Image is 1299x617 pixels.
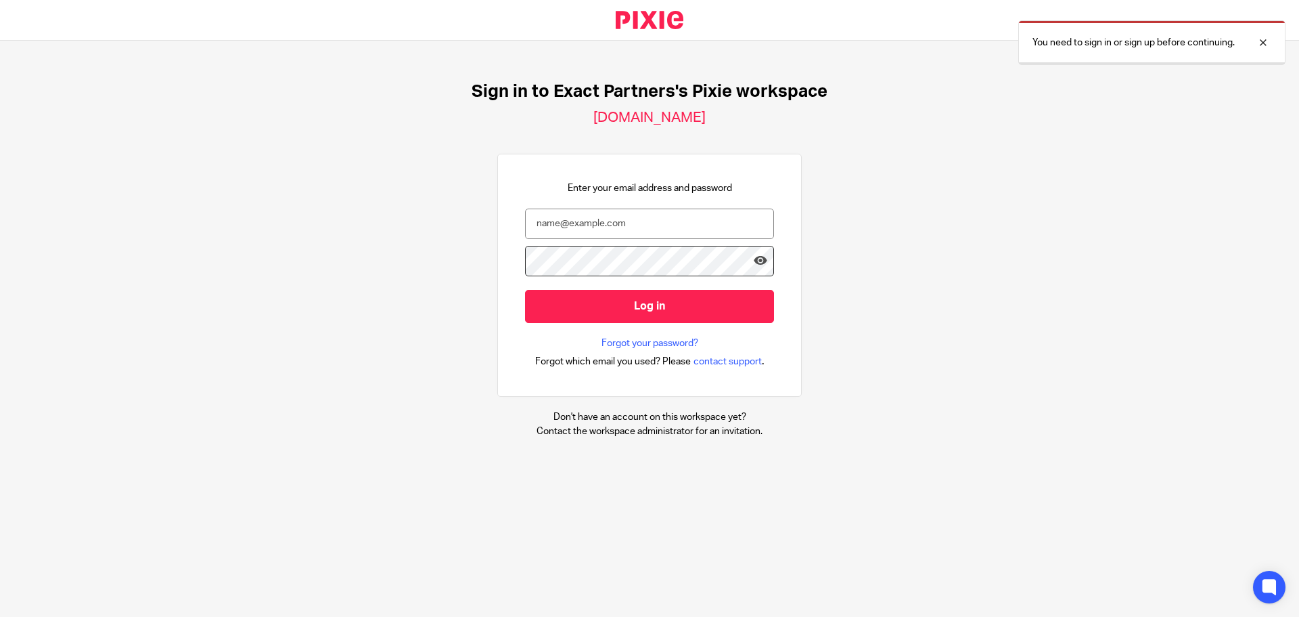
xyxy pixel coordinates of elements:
span: Forgot which email you used? Please [535,355,691,368]
p: Enter your email address and password [568,182,732,195]
a: Forgot your password? [601,337,698,350]
input: name@example.com [525,209,774,239]
p: Don't have an account on this workspace yet? [537,410,762,424]
h2: [DOMAIN_NAME] [593,109,706,127]
p: You need to sign in or sign up before continuing. [1032,36,1235,49]
p: Contact the workspace administrator for an invitation. [537,425,762,438]
input: Log in [525,290,774,323]
h1: Sign in to Exact Partners's Pixie workspace [472,81,827,102]
div: . [535,354,765,369]
span: contact support [693,355,762,368]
